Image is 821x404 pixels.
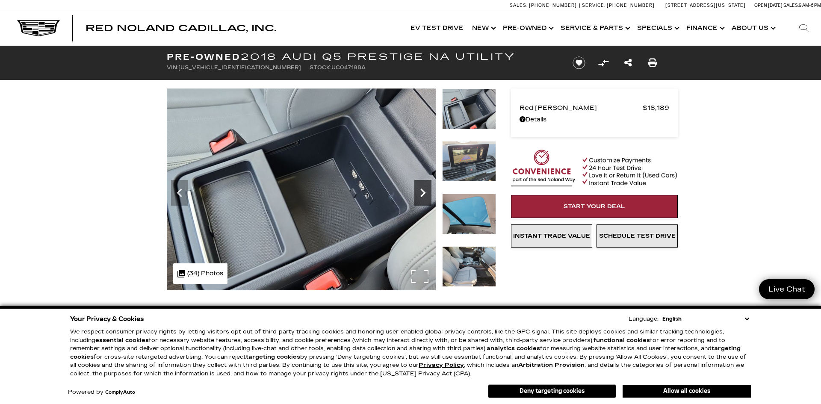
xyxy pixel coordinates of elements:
img: Used 2018 Blue Audi Prestige image 19 [167,88,436,290]
a: Sales: [PHONE_NUMBER] [510,3,579,8]
a: EV Test Drive [406,11,468,45]
a: Red Noland Cadillac, Inc. [86,24,276,32]
img: Used 2018 Blue Audi Prestige image 20 [442,141,496,182]
span: [PHONE_NUMBER] [607,3,655,8]
span: Open [DATE] [754,3,783,8]
button: Compare Vehicle [597,56,610,69]
a: [STREET_ADDRESS][US_STATE] [665,3,746,8]
span: Stock: [310,65,331,71]
a: New [468,11,499,45]
span: Schedule Test Drive [599,233,676,239]
a: Details [520,114,669,126]
span: Sales: [510,3,528,8]
span: [PHONE_NUMBER] [529,3,577,8]
select: Language Select [660,315,751,323]
a: Specials [633,11,682,45]
span: Instant Trade Value [513,233,590,239]
a: Share this Pre-Owned 2018 Audi Q5 Prestige NA Utility [624,57,632,69]
u: Privacy Policy [419,362,464,369]
span: Your Privacy & Cookies [70,313,144,325]
span: $18,189 [643,102,669,114]
strong: essential cookies [95,337,149,344]
a: ComplyAuto [105,390,135,395]
img: Used 2018 Blue Audi Prestige image 22 [442,246,496,287]
a: Live Chat [759,279,815,299]
a: Pre-Owned [499,11,556,45]
img: Used 2018 Blue Audi Prestige image 19 [442,88,496,129]
a: Red [PERSON_NAME] $18,189 [520,102,669,114]
strong: Arbitration Provision [518,362,585,369]
strong: targeting cookies [246,354,300,360]
div: (34) Photos [173,263,227,284]
span: Start Your Deal [564,203,625,210]
div: Language: [629,316,659,322]
a: Print this Pre-Owned 2018 Audi Q5 Prestige NA Utility [648,57,657,69]
span: Live Chat [764,284,809,294]
strong: analytics cookies [487,345,540,352]
a: Service: [PHONE_NUMBER] [579,3,657,8]
a: About Us [727,11,778,45]
span: UC047198A [331,65,366,71]
button: Save vehicle [570,56,588,70]
span: Red Noland Cadillac, Inc. [86,23,276,33]
span: [US_VEHICLE_IDENTIFICATION_NUMBER] [178,65,301,71]
button: Deny targeting cookies [488,384,616,398]
span: Sales: [783,3,799,8]
div: Search [787,11,821,45]
div: Next [414,180,431,206]
a: Start Your Deal [511,195,678,218]
a: Instant Trade Value [511,224,592,248]
span: Service: [582,3,605,8]
a: Schedule Test Drive [597,224,678,248]
div: Previous [171,180,188,206]
strong: targeting cookies [70,345,741,360]
a: Service & Parts [556,11,633,45]
div: Powered by [68,389,135,395]
span: Red [PERSON_NAME] [520,102,643,114]
p: We respect consumer privacy rights by letting visitors opt out of third-party tracking cookies an... [70,328,751,378]
img: Cadillac Dark Logo with Cadillac White Text [17,20,60,36]
span: VIN: [167,65,178,71]
span: 9 AM-6 PM [799,3,821,8]
img: Used 2018 Blue Audi Prestige image 21 [442,194,496,234]
h1: 2018 Audi Q5 Prestige NA Utility [167,52,558,62]
strong: Pre-Owned [167,52,241,62]
strong: functional cookies [594,337,650,344]
button: Allow all cookies [623,385,751,398]
a: Finance [682,11,727,45]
